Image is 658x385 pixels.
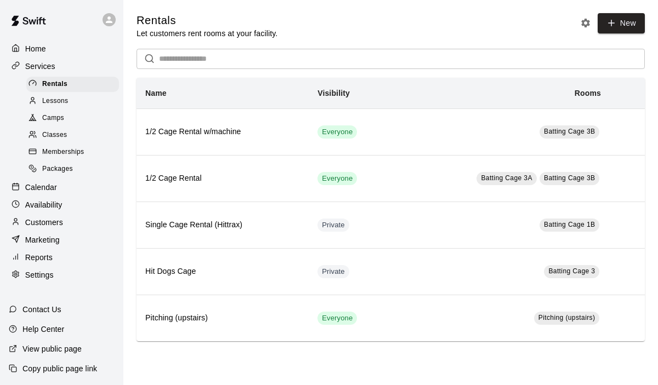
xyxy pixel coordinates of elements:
[137,78,645,341] table: simple table
[9,179,115,196] a: Calendar
[42,164,73,175] span: Packages
[42,147,84,158] span: Memberships
[26,111,119,126] div: Camps
[25,61,55,72] p: Services
[26,77,119,92] div: Rentals
[26,127,123,144] a: Classes
[25,182,57,193] p: Calendar
[25,43,46,54] p: Home
[481,174,532,182] span: Batting Cage 3A
[548,267,595,275] span: Batting Cage 3
[42,79,67,90] span: Rentals
[22,324,64,335] p: Help Center
[145,219,300,231] h6: Single Cage Rental (Hittrax)
[9,267,115,283] a: Settings
[317,220,349,231] span: Private
[145,89,167,97] b: Name
[598,13,645,33] a: New
[26,128,119,143] div: Classes
[145,126,300,138] h6: 1/2 Cage Rental w/machine
[317,127,357,137] span: Everyone
[42,96,69,107] span: Lessons
[9,41,115,57] a: Home
[9,249,115,266] a: Reports
[26,162,119,177] div: Packages
[317,125,357,139] div: This service is visible to all of your customers
[25,199,63,210] p: Availability
[26,110,123,127] a: Camps
[145,266,300,278] h6: Hit Dogs Cage
[22,343,82,354] p: View public page
[25,269,54,280] p: Settings
[145,312,300,324] h6: Pitching (upstairs)
[317,312,357,325] div: This service is visible to all of your customers
[145,173,300,185] h6: 1/2 Cage Rental
[317,267,349,277] span: Private
[137,28,277,39] p: Let customers rent rooms at your facility.
[25,252,53,263] p: Reports
[544,174,595,182] span: Batting Cage 3B
[317,172,357,185] div: This service is visible to all of your customers
[42,130,67,141] span: Classes
[26,94,119,109] div: Lessons
[26,76,123,93] a: Rentals
[9,197,115,213] a: Availability
[26,144,123,161] a: Memberships
[26,145,119,160] div: Memberships
[22,363,97,374] p: Copy public page link
[544,128,595,135] span: Batting Cage 3B
[26,161,123,178] a: Packages
[42,113,64,124] span: Camps
[317,313,357,324] span: Everyone
[25,234,60,245] p: Marketing
[317,89,350,97] b: Visibility
[317,265,349,278] div: This service is hidden, and can only be accessed via a direct link
[577,15,594,31] button: Rental settings
[9,58,115,74] a: Services
[317,174,357,184] span: Everyone
[9,232,115,248] a: Marketing
[317,219,349,232] div: This service is hidden, and can only be accessed via a direct link
[137,13,277,28] h5: Rentals
[25,217,63,228] p: Customers
[26,93,123,110] a: Lessons
[544,221,595,228] span: Batting Cage 1B
[538,314,595,321] span: Pitching (upstairs)
[22,304,61,315] p: Contact Us
[9,214,115,231] a: Customers
[575,89,601,97] b: Rooms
